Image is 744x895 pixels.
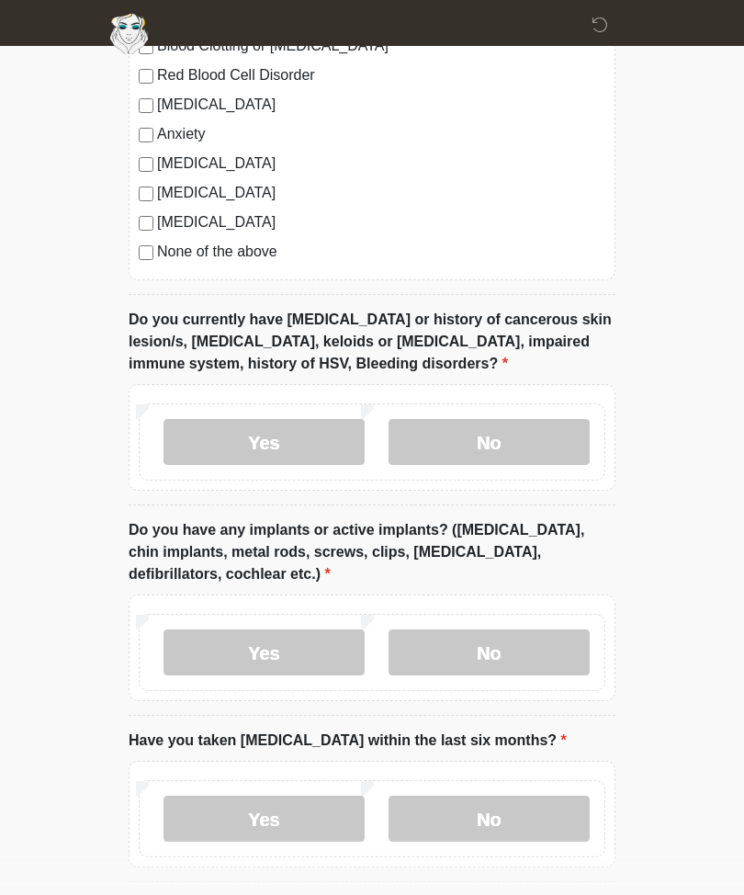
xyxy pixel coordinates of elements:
label: [MEDICAL_DATA] [157,182,605,204]
label: Yes [163,419,365,465]
label: Yes [163,796,365,842]
input: Red Blood Cell Disorder [139,69,153,84]
label: Do you have any implants or active implants? ([MEDICAL_DATA], chin implants, metal rods, screws, ... [129,519,615,585]
input: [MEDICAL_DATA] [139,187,153,201]
label: No [389,629,590,675]
label: [MEDICAL_DATA] [157,211,605,233]
label: None of the above [157,241,605,263]
label: No [389,419,590,465]
input: [MEDICAL_DATA] [139,216,153,231]
label: Anxiety [157,123,605,145]
input: Anxiety [139,128,153,142]
input: None of the above [139,245,153,260]
label: Yes [163,629,365,675]
label: Have you taken [MEDICAL_DATA] within the last six months? [129,730,567,752]
label: Do you currently have [MEDICAL_DATA] or history of cancerous skin lesion/s, [MEDICAL_DATA], keloi... [129,309,615,375]
label: Red Blood Cell Disorder [157,64,605,86]
label: No [389,796,590,842]
input: [MEDICAL_DATA] [139,157,153,172]
label: [MEDICAL_DATA] [157,94,605,116]
img: Aesthetically Yours Wellness Spa Logo [110,14,148,54]
label: [MEDICAL_DATA] [157,153,605,175]
input: [MEDICAL_DATA] [139,98,153,113]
